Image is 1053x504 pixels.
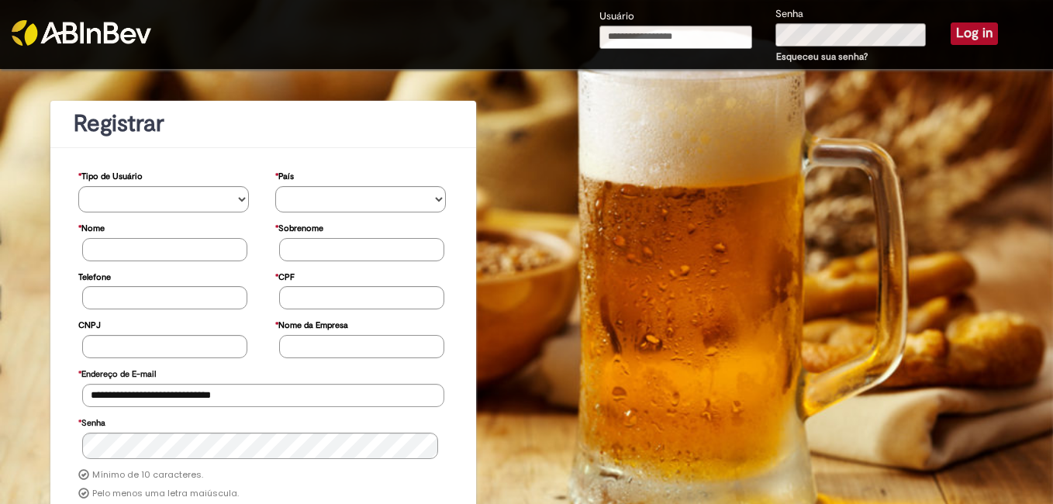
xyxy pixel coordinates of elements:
[275,216,323,238] label: Sobrenome
[599,9,634,24] label: Usuário
[74,111,453,136] h1: Registrar
[275,164,294,186] label: País
[275,264,295,287] label: CPF
[275,312,348,335] label: Nome da Empresa
[92,469,203,482] label: Mínimo de 10 caracteres.
[775,7,803,22] label: Senha
[92,488,239,500] label: Pelo menos uma letra maiúscula.
[78,361,156,384] label: Endereço de E-mail
[78,410,105,433] label: Senha
[776,50,868,63] a: Esqueceu sua senha?
[951,22,998,44] button: Log in
[78,164,143,186] label: Tipo de Usuário
[12,20,151,46] img: ABInbev-white.png
[78,312,101,335] label: CNPJ
[78,264,111,287] label: Telefone
[78,216,105,238] label: Nome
